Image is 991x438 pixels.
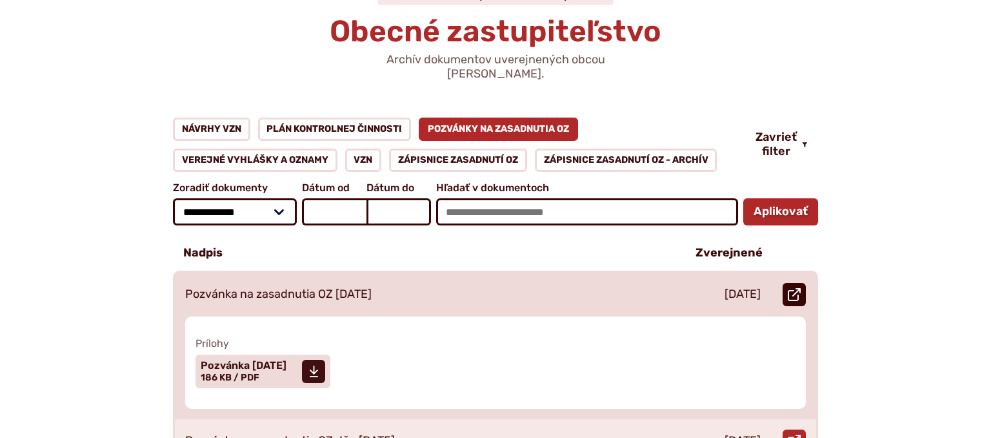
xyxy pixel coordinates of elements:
input: Hľadať v dokumentoch [436,198,739,225]
span: Obecné zastupiteľstvo [330,14,661,49]
button: Aplikovať [743,198,818,225]
a: Zápisnice zasadnutí OZ [389,149,527,172]
span: Dátum do [366,182,431,194]
span: Pozvánka [DATE] [201,360,286,371]
span: Dátum od [302,182,366,194]
p: Archív dokumentov uverejnených obcou [PERSON_NAME]. [341,53,650,81]
a: Pozvánka [DATE] 186 KB / PDF [195,355,330,388]
p: Zverejnené [696,246,763,260]
span: Hľadať v dokumentoch [436,182,739,194]
p: Pozvánka na zasadnutia OZ [DATE] [185,287,372,302]
button: Zavrieť filter [745,130,818,158]
a: Zápisnice zasadnutí OZ - ARCHÍV [535,149,717,172]
span: 186 KB / PDF [201,372,259,383]
span: Prílohy [195,337,796,349]
select: Zoradiť dokumenty [173,198,297,225]
input: Dátum od [302,198,366,225]
a: Verejné vyhlášky a oznamy [173,149,337,172]
p: Nadpis [183,246,223,260]
a: Plán kontrolnej činnosti [258,118,412,141]
a: VZN [345,149,382,172]
a: Návrhy VZN [173,118,250,141]
a: Pozvánky na zasadnutia OZ [419,118,578,141]
p: [DATE] [725,287,761,302]
span: Zoradiť dokumenty [173,182,297,194]
input: Dátum do [366,198,431,225]
span: Zavrieť filter [756,130,797,158]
